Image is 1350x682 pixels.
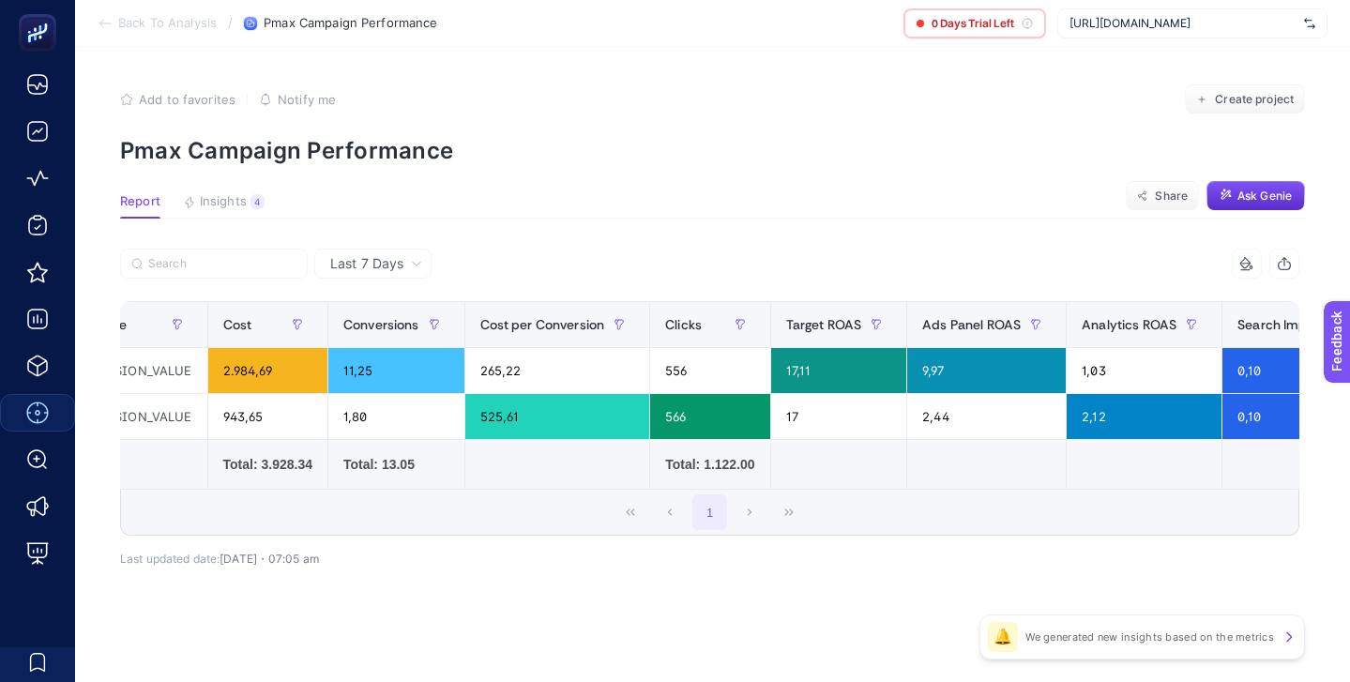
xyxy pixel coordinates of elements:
[208,394,327,439] div: 943,65
[1206,181,1305,211] button: Ask Genie
[771,348,907,393] div: 17,11
[1304,14,1315,33] img: svg%3e
[1155,189,1188,204] span: Share
[1067,348,1221,393] div: 1,03
[328,348,464,393] div: 11,25
[1067,394,1221,439] div: 2,12
[465,348,650,393] div: 265,22
[208,348,327,393] div: 2.984,69
[330,254,403,273] span: Last 7 Days
[1126,181,1199,211] button: Share
[148,257,296,271] input: Search
[480,317,605,332] span: Cost per Conversion
[1082,317,1176,332] span: Analytics ROAS
[120,194,160,209] span: Report
[932,16,1014,31] span: 0 Days Trial Left
[328,394,464,439] div: 1,80
[118,16,217,31] span: Back To Analysis
[786,317,862,332] span: Target ROAS
[988,622,1018,652] div: 🔔
[264,16,437,31] span: Pmax Campaign Performance
[120,137,1305,164] p: Pmax Campaign Performance
[343,455,449,474] div: Total: 13.05
[11,6,71,21] span: Feedback
[223,317,252,332] span: Cost
[1215,92,1294,107] span: Create project
[907,394,1066,439] div: 2,44
[650,394,769,439] div: 566
[665,317,702,332] span: Clicks
[650,348,769,393] div: 556
[1069,16,1297,31] span: [URL][DOMAIN_NAME]
[220,552,319,566] span: [DATE]・07:05 am
[771,394,907,439] div: 17
[259,92,336,107] button: Notify me
[1025,629,1274,644] p: We generated new insights based on the metrics
[907,348,1066,393] div: 9,97
[1237,189,1292,204] span: Ask Genie
[922,317,1021,332] span: Ads Panel ROAS
[1185,84,1305,114] button: Create project
[200,194,247,209] span: Insights
[665,455,754,474] div: Total: 1.122.00
[692,494,728,530] button: 1
[343,317,419,332] span: Conversions
[139,92,235,107] span: Add to favorites
[223,455,312,474] div: Total: 3.928.34
[120,92,235,107] button: Add to favorites
[278,92,336,107] span: Notify me
[228,15,233,30] span: /
[250,194,265,209] div: 4
[120,552,220,566] span: Last updated date:
[465,394,650,439] div: 525,61
[120,279,1299,566] div: Last 7 Days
